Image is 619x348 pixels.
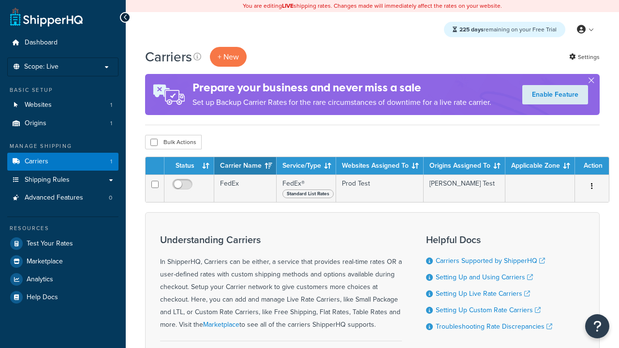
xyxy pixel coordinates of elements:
[164,157,214,174] th: Status: activate to sort column ascending
[7,153,118,171] li: Carriers
[7,34,118,52] a: Dashboard
[424,157,505,174] th: Origins Assigned To: activate to sort column ascending
[214,157,277,174] th: Carrier Name: activate to sort column ascending
[192,80,491,96] h4: Prepare your business and never miss a sale
[27,240,73,248] span: Test Your Rates
[277,157,336,174] th: Service/Type: activate to sort column ascending
[203,319,239,330] a: Marketplace
[7,115,118,132] a: Origins 1
[282,1,294,10] b: LIVE
[444,22,565,37] div: remaining on your Free Trial
[522,85,588,104] a: Enable Feature
[110,119,112,128] span: 1
[426,234,552,245] h3: Helpful Docs
[424,174,505,202] td: [PERSON_NAME] Test
[7,115,118,132] li: Origins
[27,275,53,284] span: Analytics
[214,174,277,202] td: FedEx
[505,157,575,174] th: Applicable Zone: activate to sort column ascending
[7,189,118,207] li: Advanced Features
[277,174,336,202] td: FedEx®
[7,96,118,114] a: Websites 1
[109,194,112,202] span: 0
[25,176,70,184] span: Shipping Rules
[145,74,192,115] img: ad-rules-rateshop-fe6ec290ccb7230408bd80ed9643f0289d75e0ffd9eb532fc0e269fcd187b520.png
[110,158,112,166] span: 1
[7,224,118,232] div: Resources
[436,321,552,332] a: Troubleshooting Rate Discrepancies
[7,86,118,94] div: Basic Setup
[7,235,118,252] a: Test Your Rates
[7,271,118,288] a: Analytics
[24,63,59,71] span: Scope: Live
[436,305,541,315] a: Setting Up Custom Rate Carriers
[192,96,491,109] p: Set up Backup Carrier Rates for the rare circumstances of downtime for a live rate carrier.
[436,272,533,282] a: Setting Up and Using Carriers
[436,256,545,266] a: Carriers Supported by ShipperHQ
[7,96,118,114] li: Websites
[27,258,63,266] span: Marketplace
[336,174,424,202] td: Prod Test
[569,50,600,64] a: Settings
[585,314,609,338] button: Open Resource Center
[160,234,402,331] div: In ShipperHQ, Carriers can be either, a service that provides real-time rates OR a user-defined r...
[25,119,46,128] span: Origins
[145,47,192,66] h1: Carriers
[282,189,334,198] span: Standard List Rates
[7,189,118,207] a: Advanced Features 0
[25,194,83,202] span: Advanced Features
[7,142,118,150] div: Manage Shipping
[336,157,424,174] th: Websites Assigned To: activate to sort column ascending
[7,171,118,189] a: Shipping Rules
[160,234,402,245] h3: Understanding Carriers
[575,157,609,174] th: Action
[25,158,48,166] span: Carriers
[459,25,484,34] strong: 225 days
[25,101,52,109] span: Websites
[436,289,530,299] a: Setting Up Live Rate Carriers
[7,253,118,270] a: Marketplace
[7,153,118,171] a: Carriers 1
[27,293,58,302] span: Help Docs
[210,47,247,67] button: + New
[25,39,58,47] span: Dashboard
[10,7,83,27] a: ShipperHQ Home
[7,289,118,306] a: Help Docs
[110,101,112,109] span: 1
[145,135,202,149] button: Bulk Actions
